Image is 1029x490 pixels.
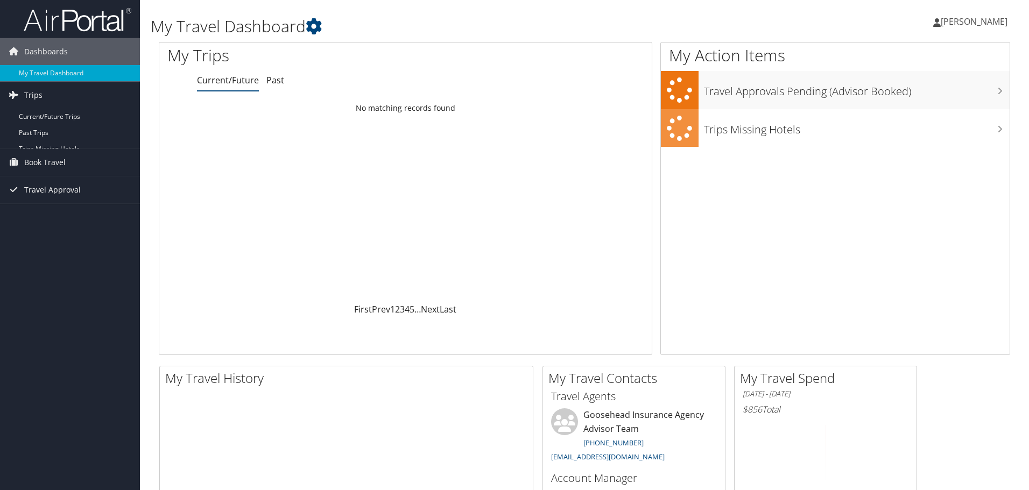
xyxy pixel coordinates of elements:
a: 5 [410,303,414,315]
a: Last [440,303,456,315]
td: No matching records found [159,98,652,118]
span: Book Travel [24,149,66,176]
a: Next [421,303,440,315]
h2: My Travel Contacts [548,369,725,387]
a: [EMAIL_ADDRESS][DOMAIN_NAME] [551,452,665,461]
h3: Trips Missing Hotels [704,117,1010,137]
h6: [DATE] - [DATE] [743,389,908,399]
h2: My Travel Spend [740,369,917,387]
a: 1 [390,303,395,315]
h1: My Action Items [661,44,1010,67]
a: 4 [405,303,410,315]
a: First [354,303,372,315]
span: … [414,303,421,315]
span: $856 [743,403,762,415]
h1: My Trips [167,44,439,67]
a: Prev [372,303,390,315]
span: Dashboards [24,38,68,65]
h1: My Travel Dashboard [151,15,729,38]
a: 2 [395,303,400,315]
h3: Travel Agents [551,389,717,404]
span: [PERSON_NAME] [941,16,1007,27]
li: Goosehead Insurance Agency Advisor Team [546,408,722,466]
a: 3 [400,303,405,315]
a: [PHONE_NUMBER] [583,438,644,448]
a: Travel Approvals Pending (Advisor Booked) [661,71,1010,109]
h3: Account Manager [551,471,717,486]
a: Trips Missing Hotels [661,109,1010,147]
span: Travel Approval [24,176,81,203]
span: Trips [24,82,43,109]
a: [PERSON_NAME] [933,5,1018,38]
img: airportal-logo.png [24,7,131,32]
h2: My Travel History [165,369,533,387]
h6: Total [743,403,908,415]
a: Past [266,74,284,86]
h3: Travel Approvals Pending (Advisor Booked) [704,79,1010,99]
a: Current/Future [197,74,259,86]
